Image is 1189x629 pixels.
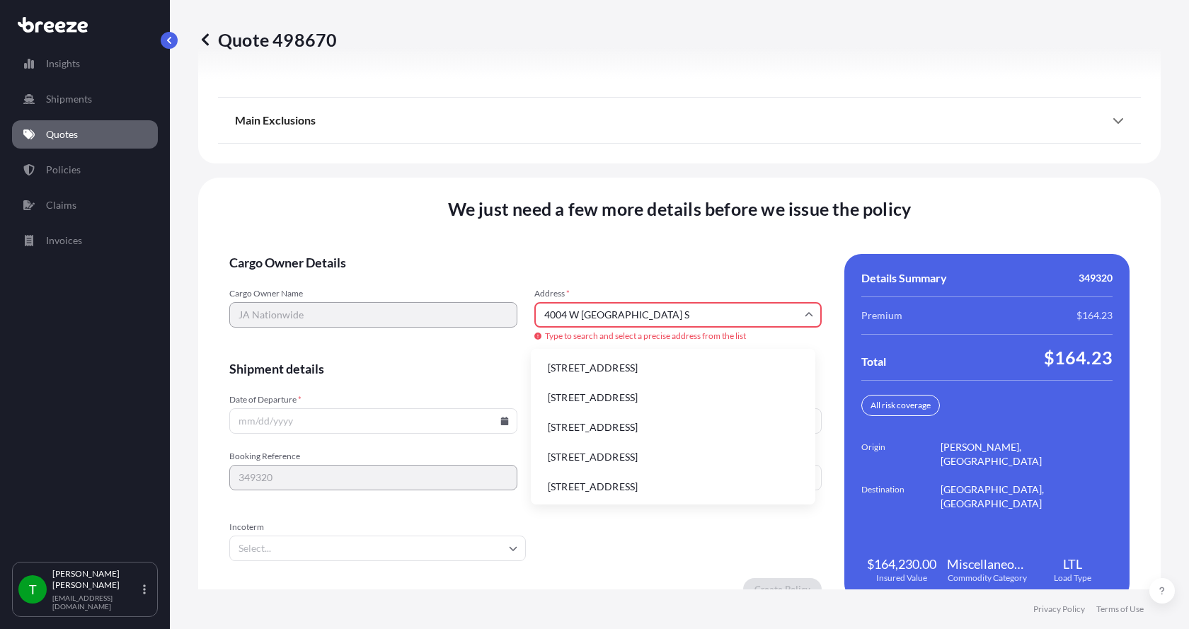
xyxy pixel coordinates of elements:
[861,395,940,416] div: All risk coverage
[861,271,947,285] span: Details Summary
[12,191,158,219] a: Claims
[229,451,517,462] span: Booking Reference
[534,302,822,328] input: Cargo owner address
[754,582,810,596] p: Create Policy
[1033,604,1085,615] a: Privacy Policy
[534,330,822,342] span: Type to search and select a precise address from the list
[876,572,927,584] span: Insured Value
[1063,555,1082,572] span: LTL
[12,156,158,184] a: Policies
[861,483,941,511] span: Destination
[1096,604,1144,615] a: Terms of Use
[29,582,37,596] span: T
[861,440,941,468] span: Origin
[229,465,517,490] input: Your internal reference
[46,233,82,248] p: Invoices
[1044,346,1113,369] span: $164.23
[536,444,810,471] li: [STREET_ADDRESS]
[867,555,936,572] span: $164,230.00
[198,28,337,51] p: Quote 498670
[743,578,822,601] button: Create Policy
[536,414,810,441] li: [STREET_ADDRESS]
[46,127,78,142] p: Quotes
[1079,271,1113,285] span: 349320
[235,103,1124,137] div: Main Exclusions
[861,354,886,369] span: Total
[448,197,912,220] span: We just need a few more details before we issue the policy
[12,50,158,78] a: Insights
[46,198,76,212] p: Claims
[235,113,316,127] span: Main Exclusions
[536,384,810,411] li: [STREET_ADDRESS]
[536,354,810,381] li: [STREET_ADDRESS]
[52,594,140,611] p: [EMAIL_ADDRESS][DOMAIN_NAME]
[12,226,158,255] a: Invoices
[948,572,1027,584] span: Commodity Category
[12,120,158,149] a: Quotes
[46,163,81,177] p: Policies
[46,92,92,106] p: Shipments
[941,440,1113,468] span: [PERSON_NAME], [GEOGRAPHIC_DATA]
[1076,308,1113,323] span: $164.23
[536,473,810,500] li: [STREET_ADDRESS]
[229,254,822,271] span: Cargo Owner Details
[534,288,822,299] span: Address
[229,288,517,299] span: Cargo Owner Name
[1054,572,1091,584] span: Load Type
[229,408,517,434] input: mm/dd/yyyy
[52,568,140,591] p: [PERSON_NAME] [PERSON_NAME]
[46,57,80,71] p: Insights
[12,85,158,113] a: Shipments
[229,394,517,405] span: Date of Departure
[941,483,1113,511] span: [GEOGRAPHIC_DATA], [GEOGRAPHIC_DATA]
[229,536,526,561] input: Select...
[229,521,526,533] span: Incoterm
[947,555,1027,572] span: Miscellaneous Manufactured Articles
[229,360,822,377] span: Shipment details
[861,308,902,323] span: Premium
